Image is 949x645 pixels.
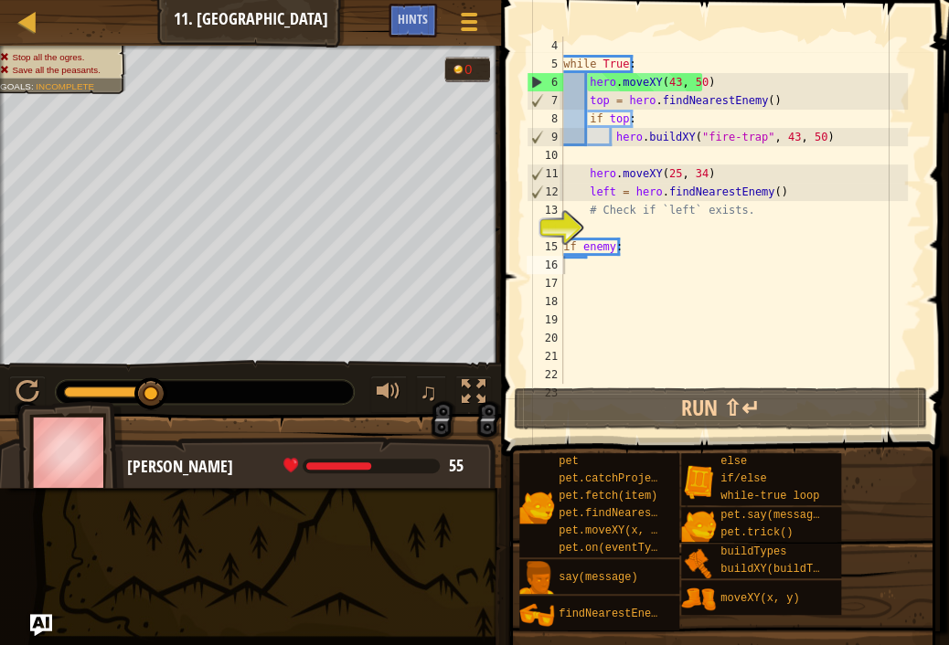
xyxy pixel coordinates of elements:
img: portrait.png [681,509,716,544]
div: 19 [527,311,563,329]
div: 0 [464,63,483,77]
div: 13 [527,201,563,219]
span: ♫ [420,378,438,406]
div: 11 [528,164,563,183]
img: portrait.png [519,561,554,596]
span: while-true loop [720,490,819,502]
div: 5 [527,55,563,73]
span: findNearestEnemy() [559,608,677,620]
img: portrait.png [519,597,554,632]
span: else [720,455,747,468]
span: say(message) [559,571,637,584]
img: portrait.png [519,490,554,524]
div: 15 [527,238,563,256]
span: Incomplete [36,81,94,91]
button: Ctrl + P: Play [9,375,46,413]
button: Ask AI [30,614,52,636]
div: health: 55 / 109 [283,458,464,474]
div: 10 [527,146,563,164]
div: 20 [527,329,563,347]
div: 6 [528,73,563,91]
span: Hints [398,10,428,27]
div: [PERSON_NAME] [127,455,477,479]
img: portrait.png [681,545,716,580]
button: Toggle fullscreen [455,375,492,413]
span: pet.on(eventType, handler) [559,542,730,555]
button: Show game menu [446,4,492,47]
span: : [31,81,36,91]
div: 9 [528,128,563,146]
button: ♫ [416,375,447,413]
span: pet.moveXY(x, y) [559,524,664,537]
span: pet.catchProjectile(arrow) [559,472,730,485]
span: buildXY(buildType, x, y) [720,563,879,576]
div: 16 [527,256,563,274]
button: Adjust volume [370,375,407,413]
img: portrait.png [681,582,716,617]
div: 22 [527,365,563,384]
div: 7 [528,91,563,110]
span: if/else [720,472,766,485]
span: pet [559,455,579,468]
div: 18 [527,292,563,311]
div: 17 [527,274,563,292]
div: 12 [528,183,563,201]
div: Team 'humans' has 0 gold. [444,57,490,82]
span: pet.findNearestByType(type) [559,507,736,520]
span: Save all the peasants. [12,65,100,75]
div: 21 [527,347,563,365]
div: 23 [527,384,563,402]
span: pet.say(message) [720,509,826,522]
div: 14 [527,219,563,238]
span: pet.trick() [720,526,793,539]
span: buildTypes [720,545,786,558]
button: Run ⇧↵ [514,387,927,429]
div: 4 [527,37,563,55]
span: Stop all the ogres. [12,52,84,62]
img: portrait.png [681,464,716,499]
span: moveXY(x, y) [720,592,799,605]
div: 8 [527,110,563,128]
span: pet.fetch(item) [559,490,657,502]
img: thang_avatar_frame.png [18,401,124,502]
span: 55 [449,454,464,477]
